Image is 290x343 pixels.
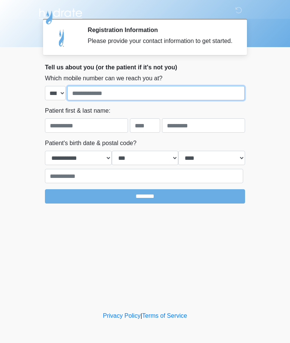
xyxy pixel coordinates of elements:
[45,139,136,148] label: Patient's birth date & postal code?
[45,106,110,115] label: Patient first & last name:
[37,6,83,25] img: Hydrate IV Bar - Arcadia Logo
[88,37,234,46] div: Please provide your contact information to get started.
[142,312,187,319] a: Terms of Service
[45,74,162,83] label: Which mobile number can we reach you at?
[51,26,73,49] img: Agent Avatar
[140,312,142,319] a: |
[103,312,141,319] a: Privacy Policy
[45,64,245,71] h2: Tell us about you (or the patient if it's not you)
